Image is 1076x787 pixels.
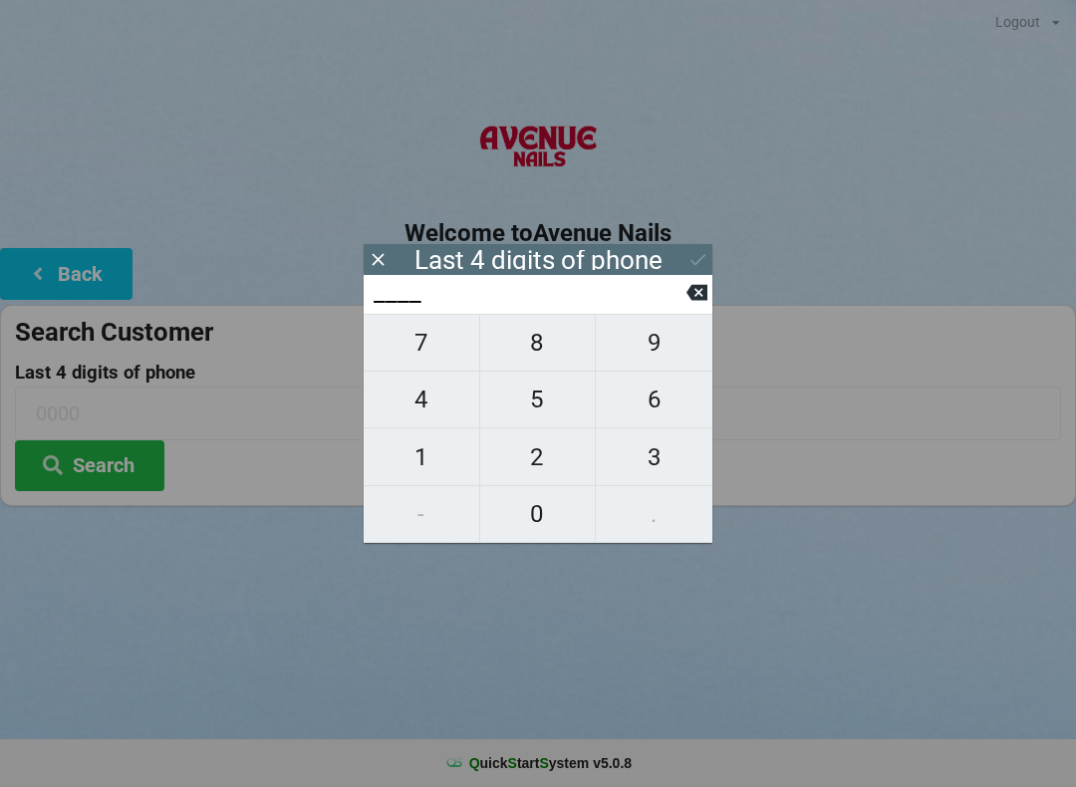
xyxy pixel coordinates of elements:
button: 7 [364,314,480,372]
button: 5 [480,372,597,428]
span: 8 [480,322,596,364]
button: 4 [364,372,480,428]
span: 3 [596,436,712,478]
button: 0 [480,486,597,543]
div: Last 4 digits of phone [414,250,663,270]
span: 1 [364,436,479,478]
button: 6 [596,372,712,428]
span: 6 [596,379,712,420]
button: 1 [364,428,480,485]
span: 4 [364,379,479,420]
button: 9 [596,314,712,372]
span: 5 [480,379,596,420]
button: 3 [596,428,712,485]
span: 0 [480,493,596,535]
span: 9 [596,322,712,364]
button: 8 [480,314,597,372]
button: 2 [480,428,597,485]
span: 7 [364,322,479,364]
span: 2 [480,436,596,478]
